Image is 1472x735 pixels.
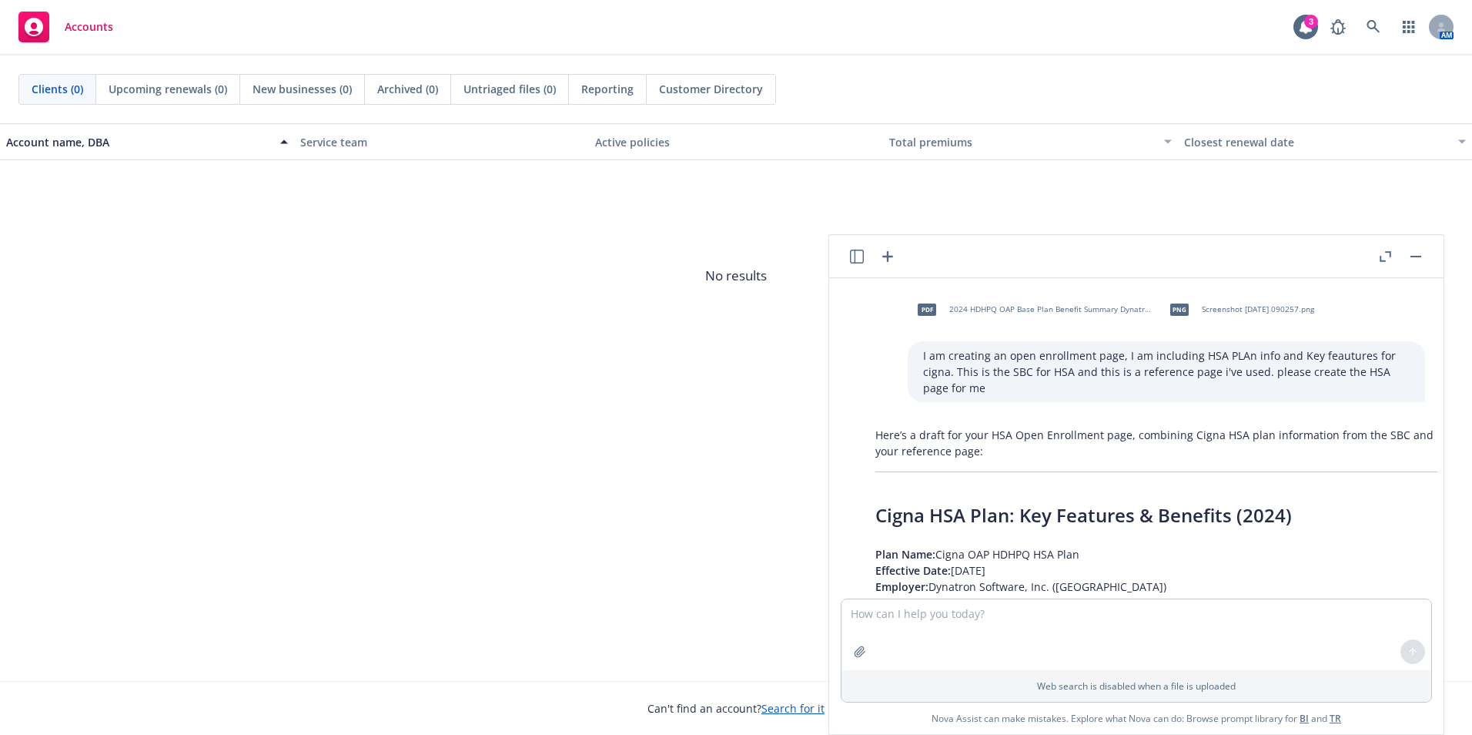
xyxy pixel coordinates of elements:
[6,134,271,150] div: Account name, DBA
[65,21,113,33] span: Accounts
[1300,712,1309,725] a: BI
[1202,304,1314,314] span: Screenshot [DATE] 090257.png
[1358,12,1389,42] a: Search
[918,304,936,315] span: pdf
[300,134,582,150] div: Service team
[761,701,825,716] a: Search for it
[949,304,1151,314] span: 2024 HDHPQ OAP Base Plan Benefit Summary Dynatron.pdf
[1160,290,1317,329] div: pngScreenshot [DATE] 090257.png
[1304,15,1318,29] div: 3
[294,123,588,160] button: Service team
[1184,134,1449,150] div: Closest renewal date
[581,81,634,97] span: Reporting
[647,700,825,717] span: Can't find an account?
[1330,712,1341,725] a: TR
[851,680,1422,693] p: Web search is disabled when a file is uploaded
[1323,12,1353,42] a: Report a Bug
[12,5,119,49] a: Accounts
[875,563,951,578] span: Effective Date:
[889,134,1154,150] div: Total premiums
[595,134,877,150] div: Active policies
[377,81,438,97] span: Archived (0)
[1170,304,1189,315] span: png
[932,703,1341,734] span: Nova Assist can make mistakes. Explore what Nova can do: Browse prompt library for and
[32,81,83,97] span: Clients (0)
[875,547,935,562] span: Plan Name:
[923,347,1410,396] p: I am creating an open enrollment page, I am including HSA PLAn info and Key feautures for cigna. ...
[908,290,1154,329] div: pdf2024 HDHPQ OAP Base Plan Benefit Summary Dynatron.pdf
[253,81,352,97] span: New businesses (0)
[109,81,227,97] span: Upcoming renewals (0)
[1393,12,1424,42] a: Switch app
[883,123,1177,160] button: Total premiums
[463,81,556,97] span: Untriaged files (0)
[589,123,883,160] button: Active policies
[659,81,763,97] span: Customer Directory
[875,579,928,594] span: Employer:
[1178,123,1472,160] button: Closest renewal date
